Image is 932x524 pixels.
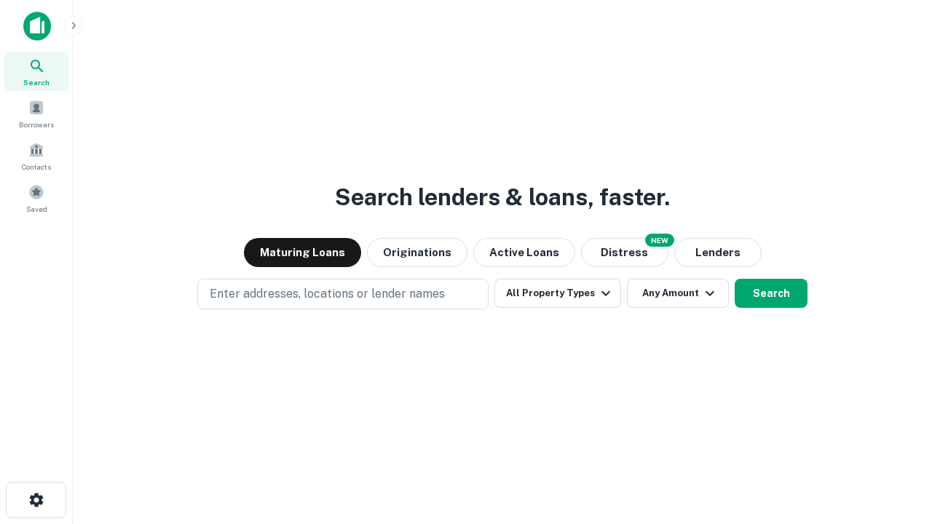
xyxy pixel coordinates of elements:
[4,94,68,133] a: Borrowers
[23,76,50,88] span: Search
[19,119,54,130] span: Borrowers
[4,52,68,91] a: Search
[581,238,668,267] button: Search distressed loans with lien and other non-mortgage details.
[367,238,467,267] button: Originations
[210,285,445,303] p: Enter addresses, locations or lender names
[735,279,807,308] button: Search
[4,136,68,175] a: Contacts
[26,203,47,215] span: Saved
[197,279,489,309] button: Enter addresses, locations or lender names
[4,178,68,218] a: Saved
[335,180,670,215] h3: Search lenders & loans, faster.
[23,12,51,41] img: capitalize-icon.png
[22,161,51,172] span: Contacts
[674,238,762,267] button: Lenders
[494,279,621,308] button: All Property Types
[244,238,361,267] button: Maturing Loans
[473,238,575,267] button: Active Loans
[627,279,729,308] button: Any Amount
[859,408,932,477] iframe: Chat Widget
[645,234,674,247] div: NEW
